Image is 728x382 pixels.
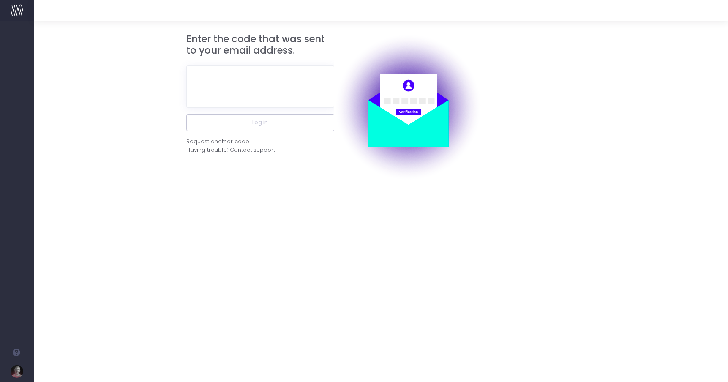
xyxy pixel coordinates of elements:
h3: Enter the code that was sent to your email address. [186,33,334,57]
div: Having trouble? [186,146,334,154]
button: Log in [186,114,334,131]
img: images/default_profile_image.png [11,365,23,378]
img: auth.png [334,33,482,181]
div: Request another code [186,137,249,146]
span: Contact support [230,146,275,154]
